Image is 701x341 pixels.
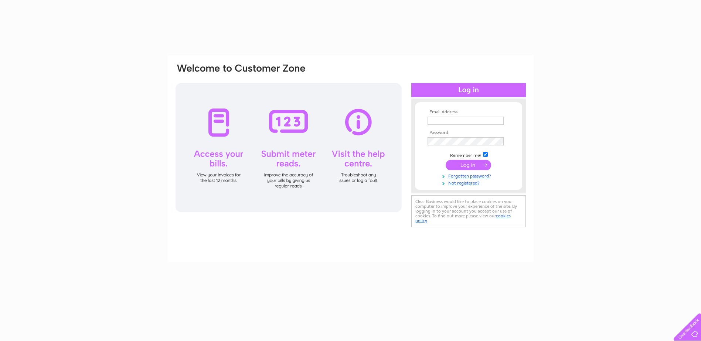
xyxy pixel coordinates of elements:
[415,213,511,223] a: cookies policy
[428,172,511,179] a: Forgotten password?
[428,179,511,186] a: Not registered?
[411,195,526,227] div: Clear Business would like to place cookies on your computer to improve your experience of the sit...
[446,160,491,170] input: Submit
[426,151,511,158] td: Remember me?
[426,130,511,135] th: Password:
[426,110,511,115] th: Email Address:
